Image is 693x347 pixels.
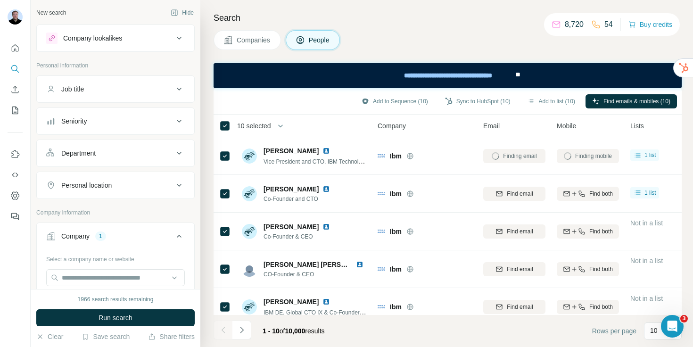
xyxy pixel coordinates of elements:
span: Find both [589,265,613,273]
img: LinkedIn logo [322,147,330,155]
button: Use Surfe API [8,166,23,183]
img: Avatar [242,149,257,164]
img: Avatar [242,186,257,201]
iframe: Intercom live chat [661,315,684,338]
span: Find email [507,265,533,273]
button: Company lookalikes [37,27,194,50]
img: Logo of Ibm [378,230,385,232]
span: CO-Founder & CEO [264,270,367,279]
span: Ibm [390,151,402,161]
span: Ibm [390,227,402,236]
span: [PERSON_NAME] [PERSON_NAME] [264,261,376,268]
span: [PERSON_NAME] [264,222,319,231]
button: Find email [483,224,545,239]
img: Logo of Ibm [378,305,385,308]
span: Not in a list [630,295,663,302]
button: My lists [8,102,23,119]
p: Company information [36,208,195,217]
img: LinkedIn logo [322,223,330,231]
span: Ibm [390,264,402,274]
span: Find email [507,303,533,311]
button: Buy credits [628,18,672,31]
button: Save search [82,332,130,341]
button: Company1 [37,225,194,251]
button: Find email [483,262,545,276]
button: Navigate to next page [232,321,251,339]
button: Run search [36,309,195,326]
div: New search [36,8,66,17]
span: 10 selected [237,121,271,131]
span: People [309,35,330,45]
img: LinkedIn logo [322,185,330,193]
button: Job title [37,78,194,100]
span: Companies [237,35,271,45]
span: Find email [507,227,533,236]
button: Find email [483,187,545,201]
div: Job title [61,84,84,94]
span: Rows per page [592,326,636,336]
img: Avatar [242,224,257,239]
button: Dashboard [8,187,23,204]
img: LinkedIn logo [356,261,363,268]
span: results [263,327,325,335]
p: 8,720 [565,19,584,30]
span: 3 [680,315,688,322]
div: Select a company name or website [46,251,185,264]
span: Email [483,121,500,131]
span: Run search [99,313,132,322]
button: Clear [36,332,63,341]
span: 10,000 [285,327,305,335]
span: 1 list [644,189,656,197]
img: Avatar [8,9,23,25]
button: Find email [483,300,545,314]
h4: Search [214,11,682,25]
span: Find both [589,190,613,198]
span: [PERSON_NAME] [264,146,319,156]
span: Lists [630,121,644,131]
div: Personal location [61,181,112,190]
p: 54 [604,19,613,30]
img: Logo of Ibm [378,192,385,195]
p: 10 [650,326,658,335]
button: Seniority [37,110,194,132]
span: Not in a list [630,219,663,227]
span: Find both [589,303,613,311]
iframe: Banner [214,63,682,88]
button: Search [8,60,23,77]
div: Company lookalikes [63,33,122,43]
span: Mobile [557,121,576,131]
button: Find emails & mobiles (10) [586,94,677,108]
span: [PERSON_NAME] [264,297,319,306]
div: Seniority [61,116,87,126]
button: Add to Sequence (10) [355,94,435,108]
button: Enrich CSV [8,81,23,98]
div: 1966 search results remaining [78,295,154,304]
div: Company [61,231,90,241]
span: Co-Founder and CTO [264,195,334,203]
button: Find both [557,262,619,276]
img: Logo of Ibm [378,154,385,157]
button: Find both [557,300,619,314]
span: Find emails & mobiles (10) [603,97,670,106]
span: Find email [507,190,533,198]
span: Find both [589,227,613,236]
span: Co-Founder & CEO [264,232,334,241]
p: Personal information [36,61,195,70]
button: Add to list (10) [521,94,582,108]
button: Find both [557,224,619,239]
span: IBM DE, Global CTO iX & Co-Founder IBM Experience Orchestrator (EXO) Composable Architecture [264,308,516,316]
button: Department [37,142,194,165]
img: Avatar [242,262,257,277]
img: Avatar [242,299,257,314]
button: Quick start [8,40,23,57]
button: Use Surfe on LinkedIn [8,146,23,163]
button: Share filters [148,332,195,341]
span: [PERSON_NAME] [264,184,319,194]
button: Hide [164,6,200,20]
span: 1 - 10 [263,327,280,335]
img: LinkedIn logo [322,298,330,306]
span: 1 list [644,151,656,159]
span: Ibm [390,302,402,312]
span: Ibm [390,189,402,198]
